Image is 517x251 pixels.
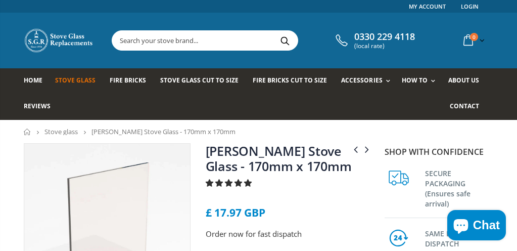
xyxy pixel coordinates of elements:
a: Fire Bricks Cut To Size [253,68,335,94]
span: £ 17.97 GBP [206,205,265,220]
span: How To [402,76,428,85]
a: Stove glass [44,127,78,136]
h3: SECURE PACKAGING (Ensures safe arrival) [425,166,494,209]
inbox-online-store-chat: Shopify online store chat [444,210,509,243]
a: About us [448,68,487,94]
span: Fire Bricks Cut To Size [253,76,327,85]
p: Order now for fast dispatch [206,228,372,240]
a: 0 [459,30,487,50]
span: Accessories [341,76,382,85]
p: Shop with confidence [385,146,494,158]
a: Accessories [341,68,395,94]
a: Contact [450,94,487,120]
input: Search your stove brand... [112,31,391,50]
a: Reviews [24,94,58,120]
a: Fire Bricks [110,68,154,94]
a: [PERSON_NAME] Stove Glass - 170mm x 170mm [206,142,352,175]
span: Fire Bricks [110,76,146,85]
a: Stove Glass [55,68,103,94]
span: 0 [470,33,478,41]
a: How To [402,68,440,94]
span: 5.00 stars [206,178,254,188]
span: Reviews [24,102,51,110]
img: Stove Glass Replacement [24,28,95,53]
span: About us [448,76,479,85]
a: Home [24,129,31,135]
button: Search [274,31,297,50]
span: Home [24,76,42,85]
a: Home [24,68,50,94]
span: Contact [450,102,479,110]
span: Stove Glass [55,76,96,85]
a: Stove Glass Cut To Size [160,68,246,94]
span: [PERSON_NAME] Stove Glass - 170mm x 170mm [91,127,236,136]
span: Stove Glass Cut To Size [160,76,239,85]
